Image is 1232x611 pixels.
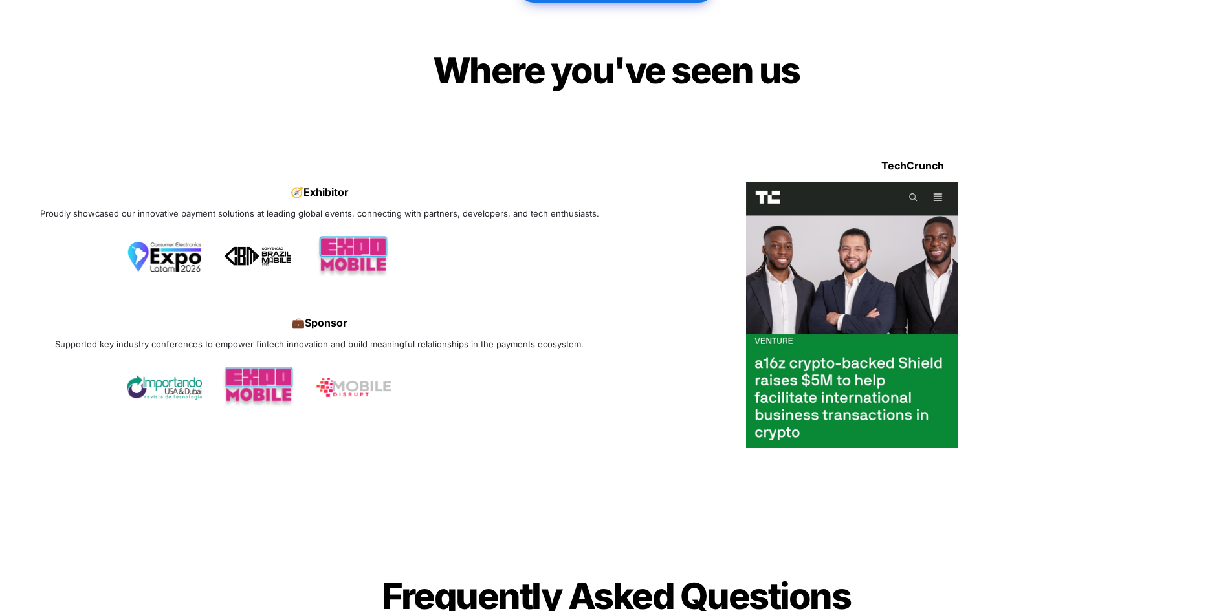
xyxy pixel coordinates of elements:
span: Join 1000+ happ [566,107,666,123]
span: Supported key industry conferences to empower fintech innovation and build meaningful relationshi... [55,339,584,349]
strong: TechCrunch [881,159,944,172]
span: Proudly showcased our innovative payment solutions at leading global events, connecting with part... [40,208,599,219]
span: 💼 [292,316,305,329]
span: Where you've seen us [433,48,800,92]
span: 🧭 [291,186,303,198]
strong: Sponsor [305,316,347,329]
strong: Exhibitor [303,186,349,198]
